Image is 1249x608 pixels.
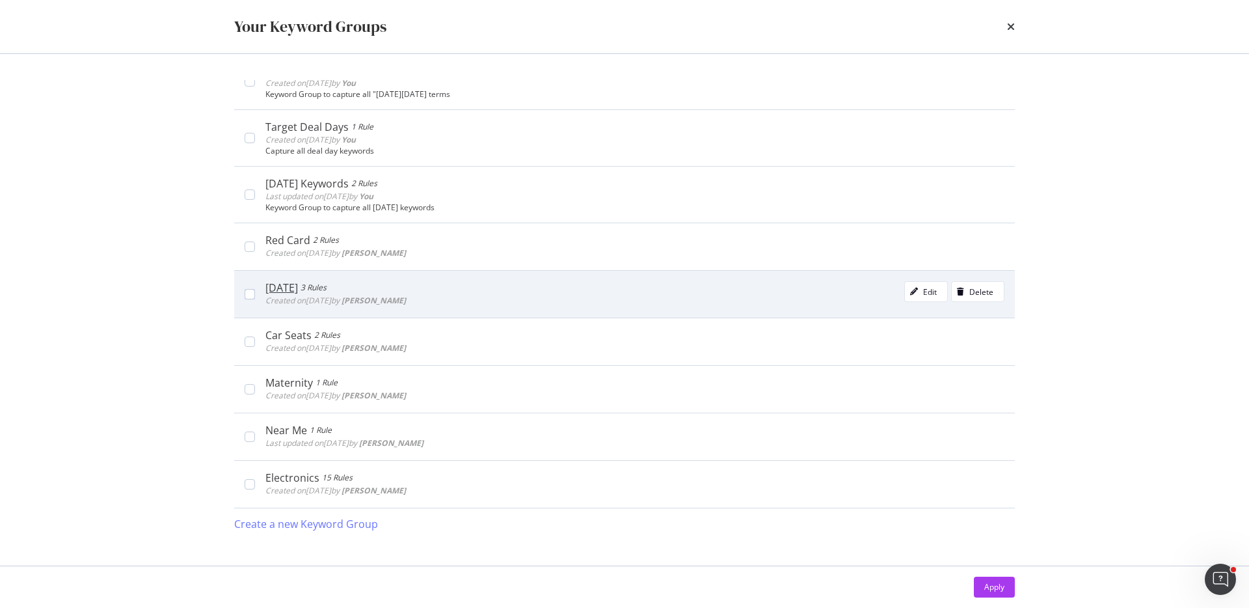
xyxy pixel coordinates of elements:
b: [PERSON_NAME] [342,247,406,258]
span: Last updated on [DATE] by [265,191,373,202]
button: Apply [974,577,1015,598]
span: Last updated on [DATE] by [265,437,423,449]
span: Created on [DATE] by [265,342,406,353]
div: Apply [984,581,1004,592]
div: Delete [969,286,993,297]
button: Create a new Keyword Group [234,508,378,540]
div: 2 Rules [314,329,340,342]
div: Edit [923,286,937,297]
div: Your Keyword Groups [234,16,386,38]
div: 15 Rules [322,471,353,484]
b: [PERSON_NAME] [342,295,406,306]
b: You [342,77,356,89]
b: [PERSON_NAME] [342,485,406,496]
div: Electronics [265,471,319,484]
b: [PERSON_NAME] [359,437,423,449]
span: Created on [DATE] by [265,77,356,89]
div: 2 Rules [313,234,339,247]
b: You [359,191,373,202]
div: Capture all deal day keywords [265,146,1004,156]
div: times [1007,16,1015,38]
div: Keyword Group to capture all "[DATE][DATE] terms [265,90,1004,99]
div: Car Seats [265,329,312,342]
div: 2 Rules [351,177,377,190]
div: Maternity [265,376,313,389]
span: Created on [DATE] by [265,485,406,496]
span: Created on [DATE] by [265,247,406,258]
div: Red Card [265,234,310,247]
span: Created on [DATE] by [265,390,406,401]
div: Create a new Keyword Group [234,517,378,532]
div: 3 Rules [301,281,327,294]
div: Target Deal Days [265,120,349,133]
div: Near Me [265,424,307,437]
b: [PERSON_NAME] [342,390,406,401]
div: [DATE] [265,281,298,294]
span: Created on [DATE] by [265,134,356,145]
button: Edit [904,281,948,302]
div: [DATE] Keywords [265,177,349,190]
div: 1 Rule [310,424,332,437]
div: Keyword Group to capture all [DATE] keywords [265,203,1004,212]
span: Created on [DATE] by [265,295,406,306]
b: You [342,134,356,145]
button: Delete [951,281,1004,302]
b: [PERSON_NAME] [342,342,406,353]
div: 1 Rule [351,120,373,133]
div: 1 Rule [316,376,338,389]
iframe: Intercom live chat [1205,564,1236,595]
